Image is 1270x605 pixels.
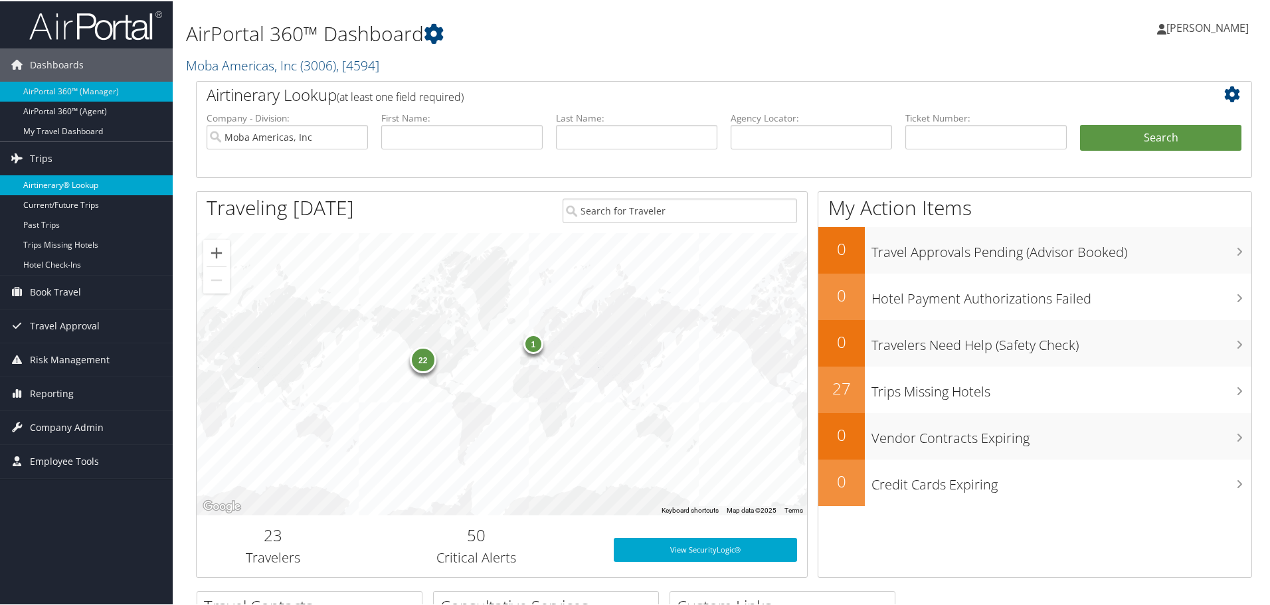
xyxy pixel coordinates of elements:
img: Google [200,497,244,514]
span: , [ 4594 ] [336,55,379,73]
a: Open this area in Google Maps (opens a new window) [200,497,244,514]
h3: Hotel Payment Authorizations Failed [871,282,1251,307]
span: Reporting [30,376,74,409]
a: 0Vendor Contracts Expiring [818,412,1251,458]
span: Trips [30,141,52,174]
h3: Vendor Contracts Expiring [871,421,1251,446]
a: 0Credit Cards Expiring [818,458,1251,505]
h2: 0 [818,329,865,352]
h1: AirPortal 360™ Dashboard [186,19,903,46]
div: 1 [523,333,543,353]
a: Moba Americas, Inc [186,55,379,73]
label: Company - Division: [207,110,368,124]
button: Search [1080,124,1241,150]
h3: Critical Alerts [359,547,594,566]
input: Search for Traveler [563,197,797,222]
h3: Trips Missing Hotels [871,375,1251,400]
span: (at least one field required) [337,88,464,103]
h2: Airtinerary Lookup [207,82,1154,105]
button: Zoom out [203,266,230,292]
h3: Travel Approvals Pending (Advisor Booked) [871,235,1251,260]
a: 0Travelers Need Help (Safety Check) [818,319,1251,365]
label: Ticket Number: [905,110,1067,124]
button: Keyboard shortcuts [662,505,719,514]
h2: 27 [818,376,865,398]
span: Risk Management [30,342,110,375]
h2: 0 [818,236,865,259]
label: Agency Locator: [731,110,892,124]
span: Book Travel [30,274,81,307]
button: Zoom in [203,238,230,265]
label: Last Name: [556,110,717,124]
span: Travel Approval [30,308,100,341]
h3: Travelers Need Help (Safety Check) [871,328,1251,353]
div: 22 [409,345,436,372]
span: Employee Tools [30,444,99,477]
a: 0Travel Approvals Pending (Advisor Booked) [818,226,1251,272]
label: First Name: [381,110,543,124]
span: Company Admin [30,410,104,443]
h2: 50 [359,523,594,545]
h3: Travelers [207,547,339,566]
h1: Traveling [DATE] [207,193,354,220]
h2: 0 [818,422,865,445]
img: airportal-logo.png [29,9,162,40]
a: [PERSON_NAME] [1157,7,1262,46]
a: 0Hotel Payment Authorizations Failed [818,272,1251,319]
a: View SecurityLogic® [614,537,797,561]
span: ( 3006 ) [300,55,336,73]
a: Terms (opens in new tab) [784,505,803,513]
span: [PERSON_NAME] [1166,19,1249,34]
h2: 23 [207,523,339,545]
span: Dashboards [30,47,84,80]
h1: My Action Items [818,193,1251,220]
h2: 0 [818,469,865,491]
h2: 0 [818,283,865,305]
span: Map data ©2025 [727,505,776,513]
h3: Credit Cards Expiring [871,468,1251,493]
a: 27Trips Missing Hotels [818,365,1251,412]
